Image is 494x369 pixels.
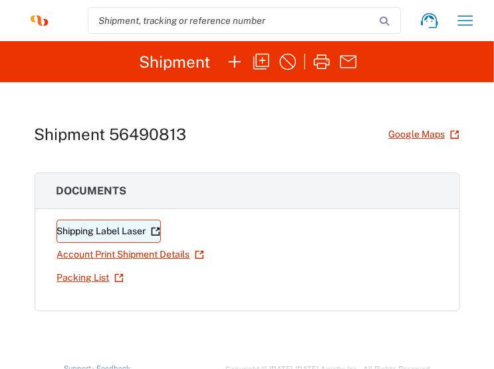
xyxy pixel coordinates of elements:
[57,220,161,243] a: Shipping Label Laser
[35,125,187,144] h1: Shipment 56490813
[88,8,380,33] input: Shipment, tracking or reference number
[388,123,460,146] a: Google Maps
[140,52,211,71] h2: Shipment
[57,243,205,266] a: Account Print Shipment Details
[57,266,124,289] a: Packing List
[57,184,127,197] span: Documents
